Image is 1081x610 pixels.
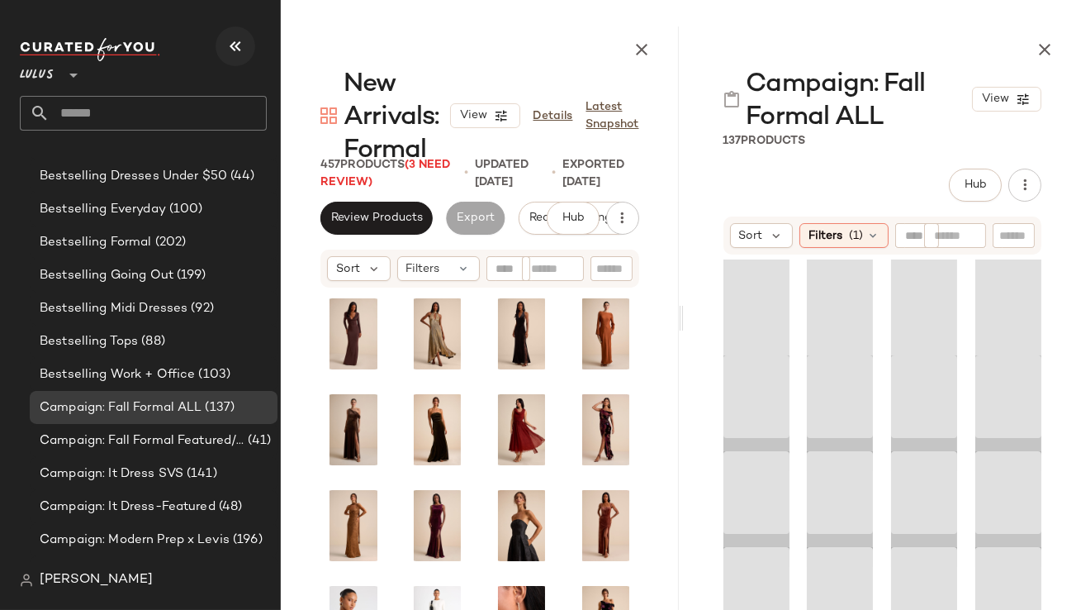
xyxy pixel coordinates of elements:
span: (88) [138,332,165,351]
span: Lulus [20,56,54,86]
button: View [972,87,1041,112]
div: Loading... [723,355,789,438]
img: 2739651_05_side_2025-09-30.jpg [578,394,633,465]
span: (103) [196,365,231,384]
img: 2738491_02_front_2025-09-24.jpg [326,298,381,369]
span: Bestselling Work + Office [40,365,196,384]
span: • [464,164,468,183]
span: Sort [336,260,360,278]
span: (30) [242,564,271,583]
span: Hub [561,212,584,225]
span: (141) [183,465,217,484]
span: Campaign: Fall Formal ALL [40,398,202,417]
span: (137) [202,398,235,417]
div: Products [723,132,806,150]
img: 2739071_02_front_2025-09-29.jpg [410,394,465,465]
span: Request changes [529,212,624,225]
span: [PERSON_NAME] [40,570,153,590]
img: 2738631_03_detail_2025-09-24.jpg [495,490,549,561]
div: Loading... [975,260,1041,342]
a: Details [533,107,573,125]
img: 2732391_02_front_2025-09-26.jpg [578,490,633,561]
img: 2731971_02_front_2025-09-25.jpg [326,394,381,465]
span: (44) [227,167,255,186]
span: Sort [739,227,763,245]
img: 2738511_02_front_2025-10-01.jpg [495,298,549,369]
div: Loading... [891,451,957,534]
span: Campaign: It Dress-Featured [40,498,216,517]
span: (196) [230,531,263,550]
button: Hub [949,169,1002,202]
img: 2727071_05_side_2025-10-02.jpg [495,394,549,465]
span: Campaign: Modern Prep-Featured [40,564,242,583]
button: View [450,103,519,128]
span: (100) [166,200,203,219]
img: svg%3e [20,574,33,587]
span: (48) [216,498,243,517]
span: Bestselling Tops [40,332,138,351]
button: Review Products [320,202,433,235]
div: Loading... [723,260,789,342]
span: View [459,109,487,122]
img: 2732211_02_front_2025-09-25.jpg [410,490,465,561]
span: Filters [406,260,440,278]
img: cfy_white_logo.C9jOOHJF.svg [20,38,160,61]
span: (41) [244,431,271,450]
span: (199) [173,266,206,285]
span: Filters [808,227,842,245]
img: svg%3e [723,91,740,107]
span: Bestselling Going Out [40,266,173,285]
button: Hub [547,202,600,235]
span: Campaign: Fall Formal Featured/Styled [40,431,244,450]
div: Loading... [975,355,1041,438]
div: Loading... [807,355,873,438]
div: Loading... [807,260,873,342]
a: Latest Snapshot [586,98,639,133]
span: (202) [152,233,187,252]
span: Campaign: Modern Prep x Levis [40,531,230,550]
img: 2715611_02_front_2025-09-24.jpg [326,490,381,561]
img: 2741171_02_front_2025-09-25.jpg [578,298,633,369]
span: • [552,164,556,183]
button: Request changes [519,202,634,235]
p: updated [DATE] [475,156,545,191]
div: Loading... [723,451,789,534]
span: Hub [964,179,987,192]
span: Bestselling Everyday [40,200,166,219]
div: Loading... [891,355,957,438]
span: Campaign: It Dress SVS [40,465,183,484]
span: Bestselling Midi Dresses [40,299,187,318]
span: 457 [320,159,340,171]
span: New Arrivals: Formal [344,68,450,167]
p: Exported [DATE] [562,156,639,191]
span: 137 [723,135,742,147]
span: View [981,93,1009,106]
span: (92) [187,299,214,318]
span: Bestselling Formal [40,233,152,252]
span: (1) [849,227,863,245]
div: Products [320,156,458,191]
span: Campaign: Fall Formal ALL [747,68,972,134]
img: 2738191_02_front_2025-09-30.jpg [410,298,465,369]
img: svg%3e [320,107,337,124]
div: Loading... [891,260,957,342]
div: Loading... [975,451,1041,534]
span: Review Products [330,212,423,225]
div: Loading... [807,451,873,534]
span: Bestselling Dresses Under $50 [40,167,227,186]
